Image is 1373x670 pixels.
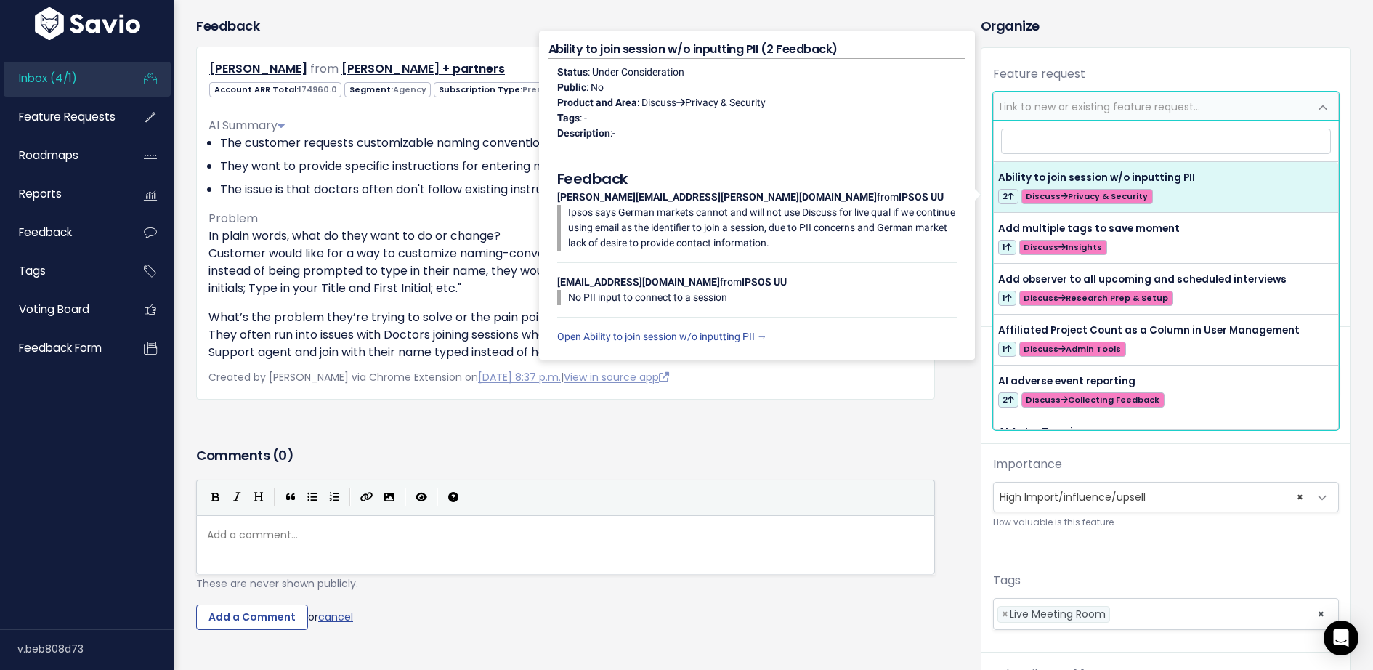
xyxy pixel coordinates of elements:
[998,171,1195,185] span: Ability to join session w/o inputting PII
[557,168,957,190] h5: Feedback
[442,487,464,509] button: Markdown Guide
[564,370,669,384] a: View in source app
[349,488,351,506] i: |
[4,293,121,326] a: Voting Board
[196,605,308,631] input: Add a Comment
[994,483,1309,512] span: High Import/influence/upsell
[19,148,78,163] span: Roadmaps
[196,445,935,466] h3: Comments ( )
[19,109,116,124] span: Feature Requests
[209,60,307,77] a: [PERSON_NAME]
[548,59,965,350] div: : Under Consideration : No : Discuss Privacy & Security : - : from from
[341,60,505,77] a: [PERSON_NAME] + partners
[1000,100,1200,114] span: Link to new or existing feature request...
[993,65,1085,83] label: Feature request
[557,66,588,78] strong: Status
[998,323,1300,337] span: Affiliated Project Count as a Column in User Management
[568,290,957,305] p: No PII input to connect to a session
[220,158,923,175] li: They want to provide specific instructions for entering names, like using initials or titles.
[31,7,144,40] img: logo-white.9d6f32f41409.svg
[4,216,121,249] a: Feedback
[355,487,378,509] button: Create Link
[981,16,1351,36] h3: Organize
[1021,392,1165,408] span: Discuss Collecting Feedback
[557,97,637,108] strong: Product and Area
[1010,607,1106,621] span: Live Meeting Room
[998,392,1018,408] span: 2
[301,487,323,509] button: Generic List
[19,263,46,278] span: Tags
[344,82,431,97] span: Segment:
[522,84,568,95] span: Premium+
[310,60,339,77] span: from
[4,62,121,95] a: Inbox (4/1)
[1019,240,1107,255] span: Discuss Insights
[548,41,965,59] h4: Ability to join session w/o inputting PII (2 Feedback)
[557,112,580,124] strong: Tags
[1019,342,1126,357] span: Discuss Admin Tools
[998,425,1087,439] span: AI Auto-Tagging
[323,487,345,509] button: Numbered List
[998,342,1016,357] span: 1
[1021,189,1153,204] span: Discuss Privacy & Security
[993,456,1062,473] label: Importance
[19,186,62,201] span: Reports
[19,302,89,317] span: Voting Board
[405,488,406,506] i: |
[899,191,944,203] strong: IPSOS UU
[993,482,1339,512] span: High Import/influence/upsell
[478,370,561,384] a: [DATE] 8:37 p.m.
[993,515,1339,530] small: How valuable is this feature
[4,331,121,365] a: Feedback form
[998,273,1287,286] span: Add observer to all upcoming and scheduled interviews
[4,100,121,134] a: Feature Requests
[742,276,787,288] strong: IPSOS UU
[434,82,572,97] span: Subscription Type:
[248,487,270,509] button: Heading
[1317,599,1325,629] span: ×
[998,189,1018,204] span: 2
[220,134,923,152] li: The customer requests customizable naming conventions for respondents joining sessions.
[4,139,121,172] a: Roadmaps
[612,127,615,139] span: -
[998,374,1135,388] span: AI adverse event reporting
[209,82,341,97] span: Account ARR Total:
[568,205,957,251] p: Ipsos says German markets cannot and will not use Discuss for live qual if we continue using emai...
[208,227,923,297] p: In plain words, what do they want to do or change? Customer would like for a way to customize nam...
[557,276,720,288] strong: [EMAIL_ADDRESS][DOMAIN_NAME]
[1019,291,1173,306] span: Discuss Research Prep & Setup
[196,576,358,591] span: These are never shown publicly.
[998,240,1016,255] span: 1
[19,70,77,86] span: Inbox (4/1)
[1324,621,1358,655] div: Open Intercom Messenger
[393,84,426,95] span: Agency
[4,254,121,288] a: Tags
[274,488,275,506] i: |
[557,81,586,93] strong: Public
[318,609,353,623] a: cancel
[437,488,438,506] i: |
[196,605,935,631] div: or
[204,487,226,509] button: Bold
[278,446,287,464] span: 0
[410,487,432,509] button: Toggle Preview
[17,630,174,668] div: v.beb808d73
[299,84,337,95] span: 174960.0
[280,487,301,509] button: Quote
[1002,607,1008,622] span: ×
[378,487,400,509] button: Import an image
[1297,483,1303,512] span: ×
[208,309,923,361] p: What’s the problem they’re trying to solve or the pain point they want to overcome? They often ru...
[4,177,121,211] a: Reports
[208,210,258,227] span: Problem
[226,487,248,509] button: Italic
[993,572,1021,589] label: Tags
[998,222,1180,235] span: Add multiple tags to save moment
[19,225,72,240] span: Feedback
[220,181,923,198] li: The issue is that doctors often don't follow existing instructions and display full names instead...
[196,16,259,36] h3: Feedback
[557,191,877,203] strong: [PERSON_NAME][EMAIL_ADDRESS][PERSON_NAME][DOMAIN_NAME]
[997,606,1110,623] li: Live Meeting Room
[208,117,285,134] span: AI Summary
[208,370,669,384] span: Created by [PERSON_NAME] via Chrome Extension on |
